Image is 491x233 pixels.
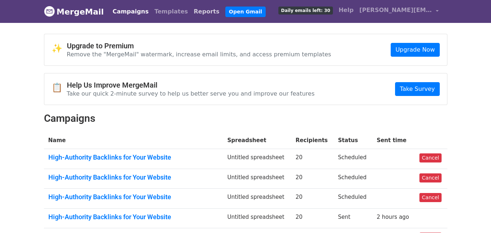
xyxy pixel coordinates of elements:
[223,132,291,149] th: Spreadsheet
[223,208,291,228] td: Untitled spreadsheet
[48,193,219,201] a: High-Authority Backlinks for Your Website
[223,189,291,209] td: Untitled spreadsheet
[419,153,442,162] a: Cancel
[44,6,55,17] img: MergeMail logo
[223,169,291,189] td: Untitled spreadsheet
[44,4,104,19] a: MergeMail
[334,149,372,169] td: Scheduled
[44,112,447,125] h2: Campaigns
[334,189,372,209] td: Scheduled
[278,7,333,15] span: Daily emails left: 30
[291,208,334,228] td: 20
[291,189,334,209] td: 20
[44,132,223,149] th: Name
[334,208,372,228] td: Sent
[191,4,222,19] a: Reports
[67,41,331,50] h4: Upgrade to Premium
[372,132,415,149] th: Sent time
[67,51,331,58] p: Remove the "MergeMail" watermark, increase email limits, and access premium templates
[359,6,432,15] span: [PERSON_NAME][EMAIL_ADDRESS][DOMAIN_NAME]
[419,193,442,202] a: Cancel
[48,153,219,161] a: High-Authority Backlinks for Your Website
[377,214,409,220] a: 2 hours ago
[67,90,315,97] p: Take our quick 2-minute survey to help us better serve you and improve our features
[52,83,67,93] span: 📋
[391,43,439,57] a: Upgrade Now
[48,173,219,181] a: High-Authority Backlinks for Your Website
[334,169,372,189] td: Scheduled
[291,132,334,149] th: Recipients
[52,43,67,54] span: ✨
[334,132,372,149] th: Status
[395,82,439,96] a: Take Survey
[291,149,334,169] td: 20
[275,3,335,17] a: Daily emails left: 30
[223,149,291,169] td: Untitled spreadsheet
[67,81,315,89] h4: Help Us Improve MergeMail
[291,169,334,189] td: 20
[48,213,219,221] a: High-Authority Backlinks for Your Website
[225,7,266,17] a: Open Gmail
[152,4,191,19] a: Templates
[419,173,442,182] a: Cancel
[336,3,357,17] a: Help
[357,3,442,20] a: [PERSON_NAME][EMAIL_ADDRESS][DOMAIN_NAME]
[110,4,152,19] a: Campaigns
